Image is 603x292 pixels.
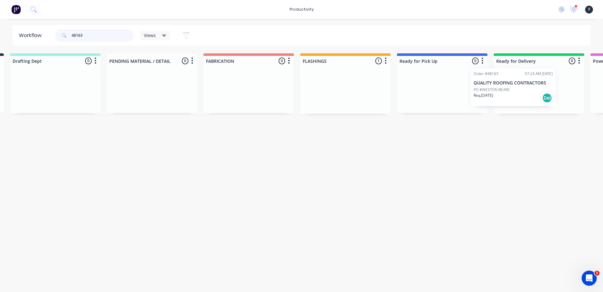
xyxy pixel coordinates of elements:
div: productivity [286,5,317,14]
div: Workflow [19,32,45,39]
span: 1 [595,271,600,276]
img: Factory [11,5,21,14]
input: Search for orders... [72,29,134,42]
span: F [588,7,590,12]
iframe: Intercom live chat [582,271,597,286]
span: Views [144,32,156,39]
